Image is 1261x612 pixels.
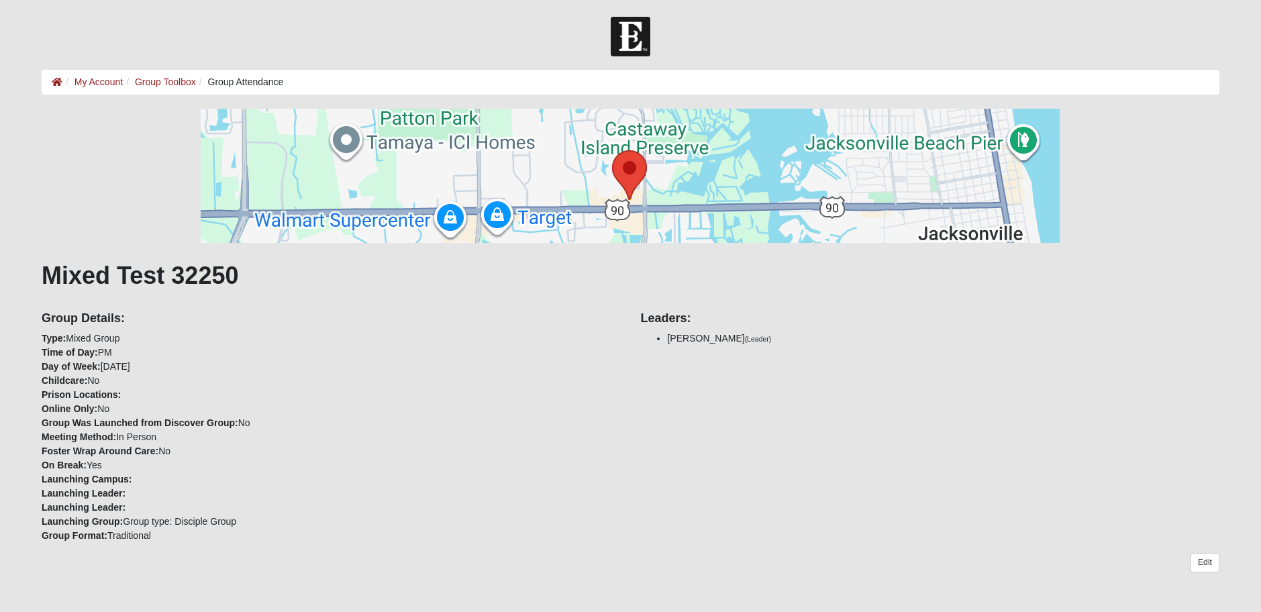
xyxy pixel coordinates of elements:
small: (Leader) [745,335,772,343]
h4: Group Details: [42,311,621,326]
strong: Launching Campus: [42,474,132,484]
strong: Type: [42,333,66,344]
strong: Online Only: [42,403,97,414]
strong: Time of Day: [42,347,98,358]
h1: Mixed Test 32250 [42,261,1219,290]
a: Edit [1191,553,1219,572]
h4: Leaders: [640,311,1219,326]
a: Group Toolbox [135,76,196,87]
strong: Childcare: [42,375,87,386]
div: Mixed Group PM [DATE] No No No In Person No Yes Group type: Disciple Group Traditional [32,302,631,543]
strong: Launching Leader: [42,488,125,499]
strong: Foster Wrap Around Care: [42,446,158,456]
strong: Launching Leader: [42,502,125,513]
a: My Account [74,76,123,87]
li: Group Attendance [196,75,284,89]
strong: Day of Week: [42,361,101,372]
li: [PERSON_NAME] [667,331,1219,346]
strong: Prison Locations: [42,389,121,400]
img: Church of Eleven22 Logo [611,17,650,56]
strong: Meeting Method: [42,431,116,442]
strong: Group Format: [42,530,107,541]
strong: Launching Group: [42,516,123,527]
strong: Group Was Launched from Discover Group: [42,417,238,428]
strong: On Break: [42,460,87,470]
